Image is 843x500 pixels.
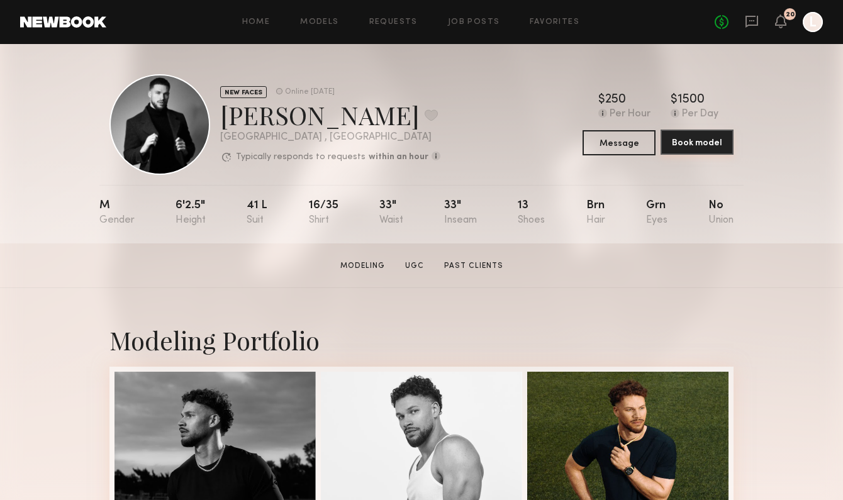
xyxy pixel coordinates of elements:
a: Home [242,18,271,26]
div: Online [DATE] [285,88,335,96]
div: $ [598,94,605,106]
div: 20 [786,11,795,18]
div: Per Day [682,109,718,120]
div: 16/35 [309,200,338,226]
a: UGC [400,260,429,272]
a: Requests [369,18,418,26]
div: Grn [646,200,667,226]
div: $ [671,94,678,106]
div: No [708,200,734,226]
a: L [803,12,823,32]
div: NEW FACES [220,86,267,98]
div: 33" [379,200,403,226]
a: Models [300,18,338,26]
div: 13 [518,200,545,226]
div: Per Hour [610,109,650,120]
a: Job Posts [448,18,500,26]
div: 33" [444,200,477,226]
div: 6'2.5" [176,200,206,226]
a: Modeling [335,260,390,272]
div: Modeling Portfolio [109,323,734,357]
div: M [99,200,135,226]
div: 1500 [678,94,705,106]
div: 250 [605,94,626,106]
div: 41 l [247,200,267,226]
a: Favorites [530,18,579,26]
div: [PERSON_NAME] [220,98,440,131]
button: Message [583,130,656,155]
div: Brn [586,200,605,226]
a: Past Clients [439,260,508,272]
p: Typically responds to requests [236,153,366,162]
b: within an hour [369,153,428,162]
div: [GEOGRAPHIC_DATA] , [GEOGRAPHIC_DATA] [220,132,440,143]
button: Book model [661,130,734,155]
